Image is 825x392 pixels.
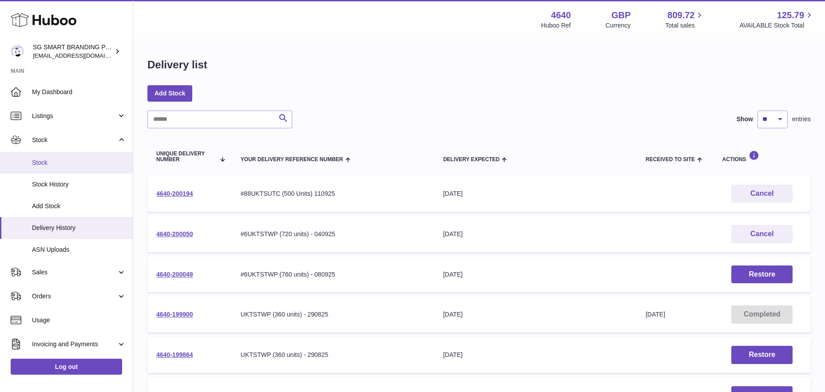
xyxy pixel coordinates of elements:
[32,316,126,325] span: Usage
[147,85,192,101] a: Add Stock
[443,157,500,162] span: Delivery Expected
[32,292,117,301] span: Orders
[611,9,631,21] strong: GBP
[32,268,117,277] span: Sales
[156,151,215,162] span: Unique Delivery Number
[792,115,811,123] span: entries
[737,115,753,123] label: Show
[32,180,126,189] span: Stock History
[443,351,628,359] div: [DATE]
[32,158,126,167] span: Stock
[33,52,131,59] span: [EMAIL_ADDRESS][DOMAIN_NAME]
[156,351,193,358] a: 4640-199864
[731,265,793,284] button: Restore
[241,351,425,359] div: UKTSTWP (360 units) - 290825
[156,271,193,278] a: 4640-200049
[739,21,814,30] span: AVAILABLE Stock Total
[646,157,695,162] span: Received to Site
[606,21,631,30] div: Currency
[551,9,571,21] strong: 4640
[739,9,814,30] a: 125.79 AVAILABLE Stock Total
[11,45,24,58] img: uktopsmileshipping@gmail.com
[33,43,113,60] div: SG SMART BRANDING PTE. LTD.
[32,245,126,254] span: ASN Uploads
[731,346,793,364] button: Restore
[32,224,126,232] span: Delivery History
[665,9,705,30] a: 809.72 Total sales
[667,9,694,21] span: 809.72
[32,202,126,210] span: Add Stock
[147,58,207,72] h1: Delivery list
[731,225,793,243] button: Cancel
[443,270,628,279] div: [DATE]
[241,190,425,198] div: #88UKTSUTC (500 Units) 110925
[443,230,628,238] div: [DATE]
[731,185,793,203] button: Cancel
[722,150,802,162] div: Actions
[241,310,425,319] div: UKTSTWP (360 units) - 290825
[32,340,117,348] span: Invoicing and Payments
[156,190,193,197] a: 4640-200194
[646,311,665,318] span: [DATE]
[443,190,628,198] div: [DATE]
[32,88,126,96] span: My Dashboard
[541,21,571,30] div: Huboo Ref
[32,112,117,120] span: Listings
[241,157,343,162] span: Your Delivery Reference Number
[32,136,117,144] span: Stock
[665,21,705,30] span: Total sales
[241,230,425,238] div: #6UKTSTWP (720 units) - 040925
[443,310,628,319] div: [DATE]
[156,230,193,238] a: 4640-200050
[241,270,425,279] div: #6UKTSTWP (760 units) - 080925
[777,9,804,21] span: 125.79
[11,359,122,375] a: Log out
[156,311,193,318] a: 4640-199900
